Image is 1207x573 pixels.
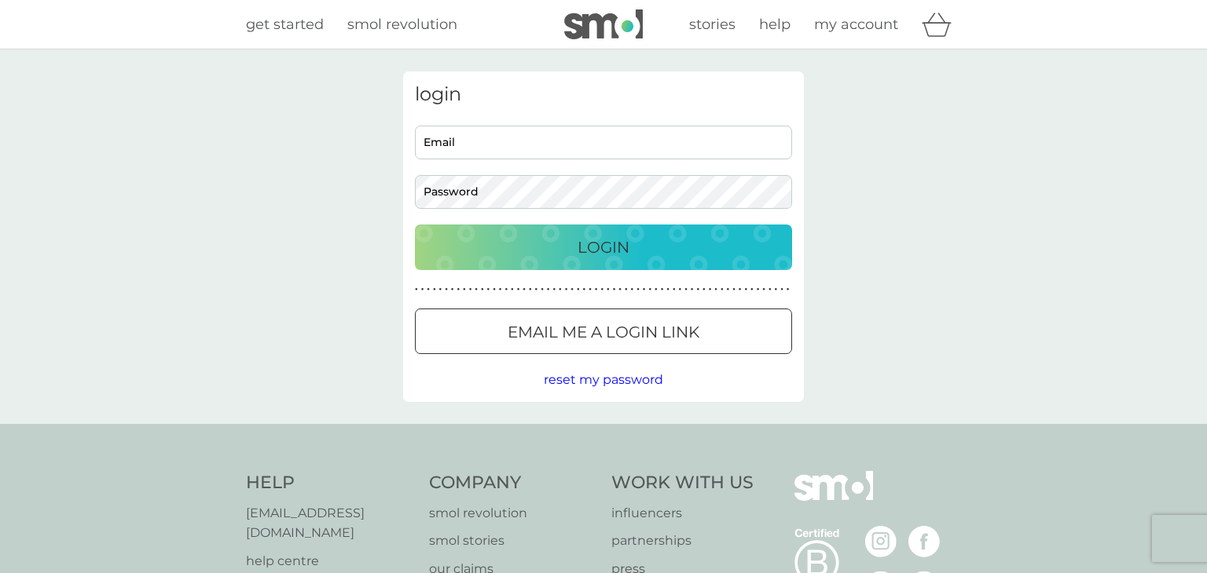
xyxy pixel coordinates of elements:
p: ● [637,286,640,294]
p: ● [607,286,610,294]
p: ● [625,286,628,294]
p: ● [547,286,550,294]
p: ● [691,286,694,294]
a: get started [246,13,324,36]
a: influencers [611,503,754,524]
p: ● [714,286,717,294]
p: ● [523,286,526,294]
p: ● [703,286,706,294]
p: ● [727,286,730,294]
p: ● [565,286,568,294]
p: ● [475,286,478,294]
p: ● [762,286,765,294]
p: ● [739,286,742,294]
span: stories [689,16,736,33]
img: smol [794,471,873,524]
p: ● [648,286,651,294]
img: smol [564,9,643,39]
p: ● [583,286,586,294]
p: ● [415,286,418,294]
span: help [759,16,791,33]
button: reset my password [544,370,663,390]
p: ● [769,286,772,294]
p: ● [570,286,574,294]
p: ● [673,286,676,294]
p: ● [595,286,598,294]
p: ● [517,286,520,294]
a: help centre [246,551,413,571]
p: ● [463,286,466,294]
button: Email me a login link [415,308,792,354]
a: smol stories [429,531,596,551]
p: ● [780,286,783,294]
p: ● [577,286,580,294]
h4: Work With Us [611,471,754,495]
a: my account [814,13,898,36]
p: ● [643,286,646,294]
span: get started [246,16,324,33]
p: ● [631,286,634,294]
img: visit the smol Facebook page [908,526,940,557]
button: Login [415,224,792,270]
h3: login [415,83,792,106]
p: ● [709,286,712,294]
p: ● [787,286,790,294]
p: ● [493,286,496,294]
p: ● [511,286,514,294]
p: ● [529,286,532,294]
p: ● [481,286,484,294]
p: ● [499,286,502,294]
div: basket [922,9,961,40]
p: ● [421,286,424,294]
p: ● [535,286,538,294]
p: ● [445,286,448,294]
p: ● [451,286,454,294]
a: partnerships [611,531,754,551]
p: ● [757,286,760,294]
p: ● [732,286,736,294]
p: ● [433,286,436,294]
p: ● [679,286,682,294]
p: ● [439,286,442,294]
p: ● [750,286,754,294]
p: ● [589,286,592,294]
p: Email me a login link [508,319,699,345]
p: ● [613,286,616,294]
a: smol revolution [429,503,596,524]
p: ● [504,286,508,294]
p: ● [427,286,430,294]
h4: Company [429,471,596,495]
p: ● [666,286,670,294]
a: [EMAIL_ADDRESS][DOMAIN_NAME] [246,503,413,543]
p: ● [661,286,664,294]
p: Login [578,235,629,260]
p: ● [457,286,460,294]
p: ● [559,286,562,294]
a: stories [689,13,736,36]
span: my account [814,16,898,33]
h4: Help [246,471,413,495]
span: reset my password [544,372,663,387]
img: visit the smol Instagram page [865,526,897,557]
p: ● [744,286,747,294]
a: smol revolution [347,13,457,36]
p: ● [775,286,778,294]
p: ● [469,286,472,294]
span: smol revolution [347,16,457,33]
p: ● [655,286,658,294]
p: ● [541,286,544,294]
p: ● [721,286,724,294]
p: ● [618,286,622,294]
p: ● [487,286,490,294]
p: ● [552,286,556,294]
p: ● [696,286,699,294]
p: ● [600,286,603,294]
p: ● [684,286,688,294]
a: help [759,13,791,36]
